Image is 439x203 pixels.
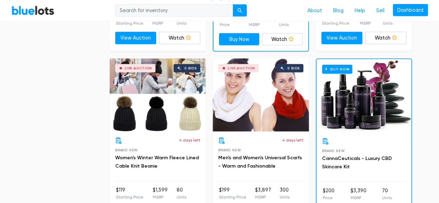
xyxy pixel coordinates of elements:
[280,186,289,200] li: 300
[350,195,366,201] p: MSRP
[220,22,231,28] p: Price
[323,195,335,201] p: Price
[280,194,289,200] p: Units
[115,4,233,17] input: Search for inventory
[152,194,167,200] p: MSRP
[360,20,372,26] p: MSRP
[177,186,186,200] li: 80
[350,187,366,201] li: $3,390
[219,194,246,200] p: Starting Price
[248,22,262,28] p: MSRP
[328,4,349,17] a: Blog
[11,5,54,15] a: BlueLots
[115,155,199,169] a: Women's Winter Warm Fleece Lined Cable Knit Beanie
[371,4,390,17] a: Sell
[179,137,200,143] p: 4 days left
[322,155,392,170] a: CannaCeuticals - Luxury CBD Skincare Kit
[125,67,152,70] div: Live Auction
[282,137,303,143] p: 4 days left
[322,20,349,26] p: Starting Price
[255,186,271,200] li: $3,897
[365,32,406,44] a: Watch
[321,32,363,44] a: View Auction
[228,67,255,70] div: Live Auction
[279,22,289,28] p: Units
[116,194,143,200] p: Starting Price
[110,59,206,132] a: Live Auction 0 bids
[152,186,167,200] li: $1,599
[116,186,143,200] li: $119
[184,67,197,70] div: 0 bids
[322,149,345,153] span: Brand New
[287,67,300,70] div: 0 bids
[349,4,371,17] a: Help
[177,20,186,26] p: Units
[152,20,168,26] p: MSRP
[302,4,328,17] a: About
[177,194,186,200] p: Units
[322,65,352,74] h6: Buy Now
[323,187,335,201] li: $200
[383,20,392,26] p: Units
[115,148,138,152] span: Brand New
[393,4,428,16] a: Dashboard
[213,59,309,132] a: Live Auction 0 bids
[382,187,392,201] li: 70
[159,32,200,44] a: Watch
[316,59,411,132] a: Buy Now
[219,33,260,46] a: Buy Now
[255,194,271,200] p: MSRP
[116,20,143,26] p: Starting Price
[115,32,157,44] a: View Auction
[219,186,246,200] li: $199
[218,148,241,152] span: Brand New
[262,33,303,46] a: Watch
[218,155,302,169] a: Men's and Women's Universal Scarfs - Warm and Fashionable
[382,195,392,201] p: Units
